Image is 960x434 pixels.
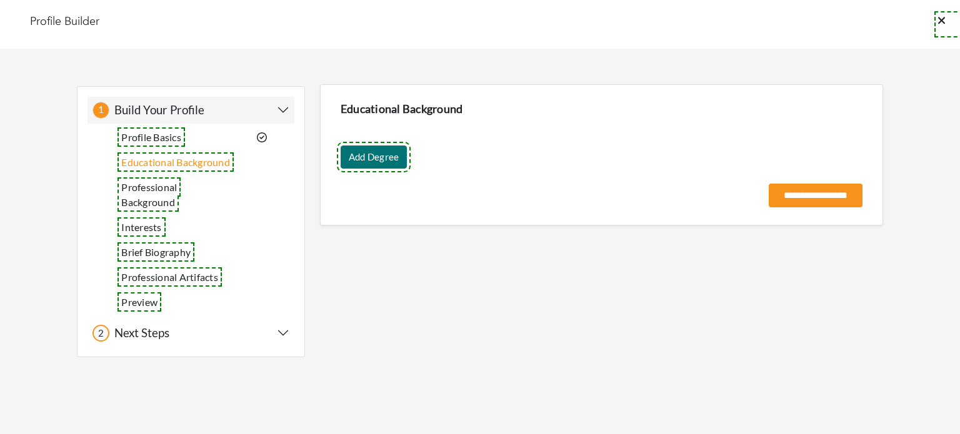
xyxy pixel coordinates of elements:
button: 2 Next Steps [92,325,289,342]
button: 1 Build Your Profile [92,102,289,119]
h5: Next Steps [109,326,169,340]
a: Profile Basics [121,131,181,143]
div: 2 [92,325,109,342]
h5: Build Your Profile [109,103,204,117]
a: Add Degree [341,145,407,169]
h4: Educational Background [341,102,862,116]
div: 1 [92,102,109,119]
